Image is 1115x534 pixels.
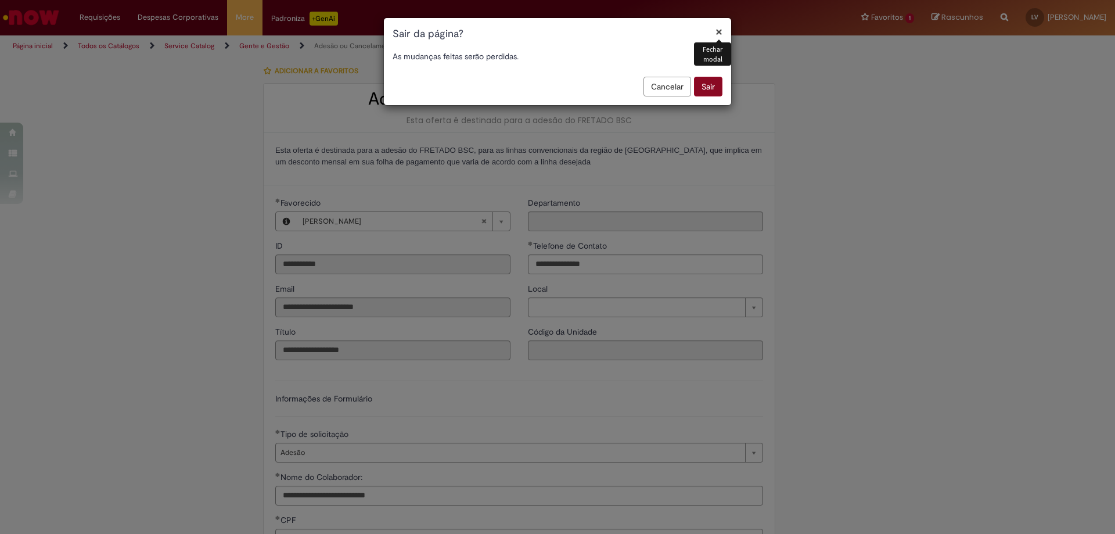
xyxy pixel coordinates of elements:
[393,51,722,62] p: As mudanças feitas serão perdidas.
[715,26,722,38] button: Fechar modal
[643,77,691,96] button: Cancelar
[694,42,731,66] div: Fechar modal
[393,27,722,42] h1: Sair da página?
[694,77,722,96] button: Sair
